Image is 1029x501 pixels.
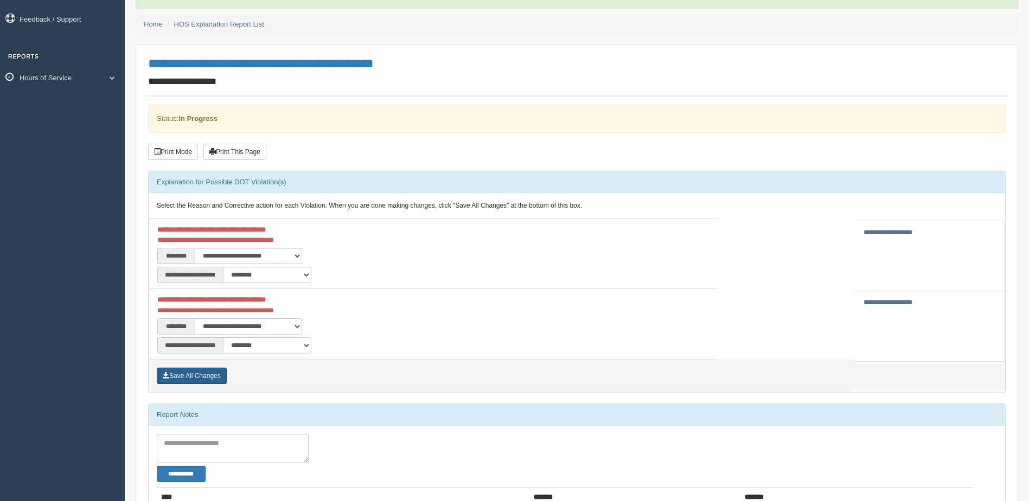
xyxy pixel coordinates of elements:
[157,466,206,482] button: Change Filter Options
[149,404,1005,426] div: Report Notes
[174,20,264,28] a: HOS Explanation Report List
[203,144,266,160] button: Print This Page
[148,105,1006,132] div: Status:
[178,114,218,123] strong: In Progress
[148,144,198,160] button: Print Mode
[144,20,163,28] a: Home
[149,193,1005,219] div: Select the Reason and Corrective action for each Violation. When you are done making changes, cli...
[149,171,1005,193] div: Explanation for Possible DOT Violation(s)
[157,368,227,384] button: Save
